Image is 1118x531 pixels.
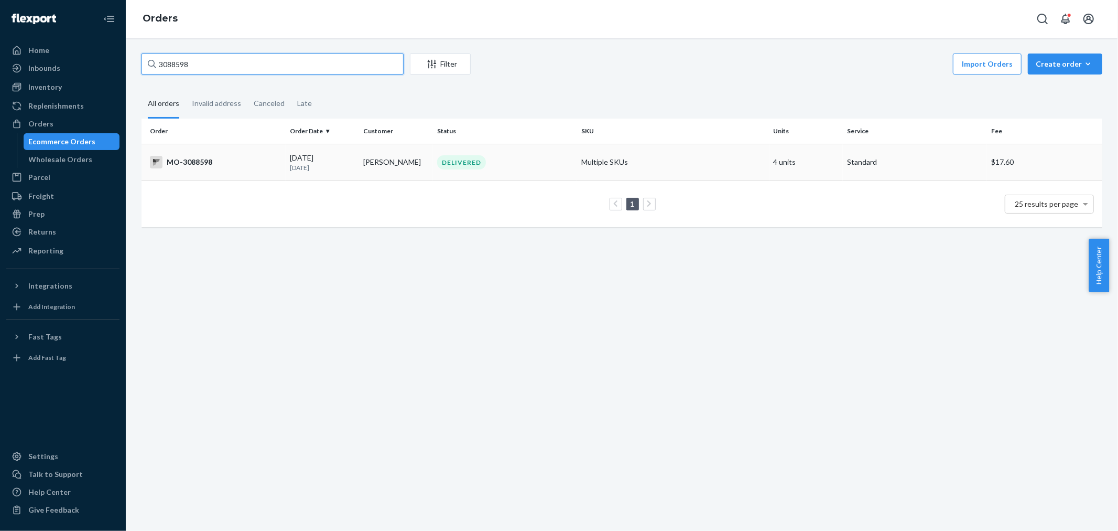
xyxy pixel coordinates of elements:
div: Add Integration [28,302,75,311]
td: 4 units [769,144,843,180]
div: Filter [410,59,470,69]
div: All orders [148,90,179,119]
a: Prep [6,206,120,222]
button: Open account menu [1078,8,1099,29]
span: 25 results per page [1015,199,1079,208]
div: Integrations [28,281,72,291]
div: Inventory [28,82,62,92]
a: Page 1 is your current page [628,199,637,208]
th: Fee [987,119,1102,144]
ol: breadcrumbs [134,4,186,34]
div: Wholesale Orders [29,154,93,165]
button: Import Orders [953,54,1022,75]
p: Standard [847,157,983,167]
div: Orders [28,119,53,129]
th: Order [142,119,286,144]
th: Service [843,119,987,144]
a: Parcel [6,169,120,186]
button: Open notifications [1055,8,1076,29]
img: Flexport logo [12,14,56,24]
a: Orders [143,13,178,24]
a: Ecommerce Orders [24,133,120,150]
div: Add Fast Tag [28,353,66,362]
div: Replenishments [28,101,84,111]
a: Returns [6,224,120,240]
a: Replenishments [6,98,120,114]
div: Talk to Support [28,469,83,480]
td: [PERSON_NAME] [359,144,433,180]
button: Give Feedback [6,502,120,518]
a: Talk to Support [6,466,120,483]
div: Inbounds [28,63,60,73]
div: Settings [28,451,58,462]
div: Create order [1036,59,1094,69]
a: Orders [6,115,120,132]
div: Home [28,45,49,56]
th: Units [769,119,843,144]
th: Order Date [286,119,360,144]
th: SKU [577,119,769,144]
div: Help Center [28,487,71,497]
a: Inbounds [6,60,120,77]
button: Integrations [6,278,120,294]
a: Reporting [6,242,120,259]
div: Ecommerce Orders [29,136,96,147]
a: Wholesale Orders [24,151,120,168]
a: Freight [6,188,120,205]
div: Invalid address [192,90,241,117]
button: Help Center [1089,239,1109,292]
th: Status [433,119,577,144]
div: Customer [363,126,429,135]
a: Home [6,42,120,59]
div: [DATE] [290,153,355,172]
p: [DATE] [290,163,355,172]
button: Open Search Box [1032,8,1053,29]
div: Freight [28,191,54,201]
div: Returns [28,227,56,237]
div: Canceled [254,90,285,117]
input: Search orders [142,54,404,75]
button: Filter [410,54,471,75]
div: Give Feedback [28,505,79,515]
a: Settings [6,448,120,465]
div: DELIVERED [437,155,486,169]
div: Prep [28,209,45,219]
button: Close Navigation [99,8,120,29]
div: Late [297,90,312,117]
div: Parcel [28,172,50,183]
a: Inventory [6,79,120,95]
td: Multiple SKUs [577,144,769,180]
a: Add Fast Tag [6,349,120,366]
div: Fast Tags [28,332,62,342]
button: Create order [1028,54,1102,75]
a: Add Integration [6,299,120,315]
div: Reporting [28,246,63,256]
div: MO-3088598 [150,156,281,168]
a: Help Center [6,484,120,501]
td: $17.60 [987,144,1102,180]
button: Fast Tags [6,328,120,345]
